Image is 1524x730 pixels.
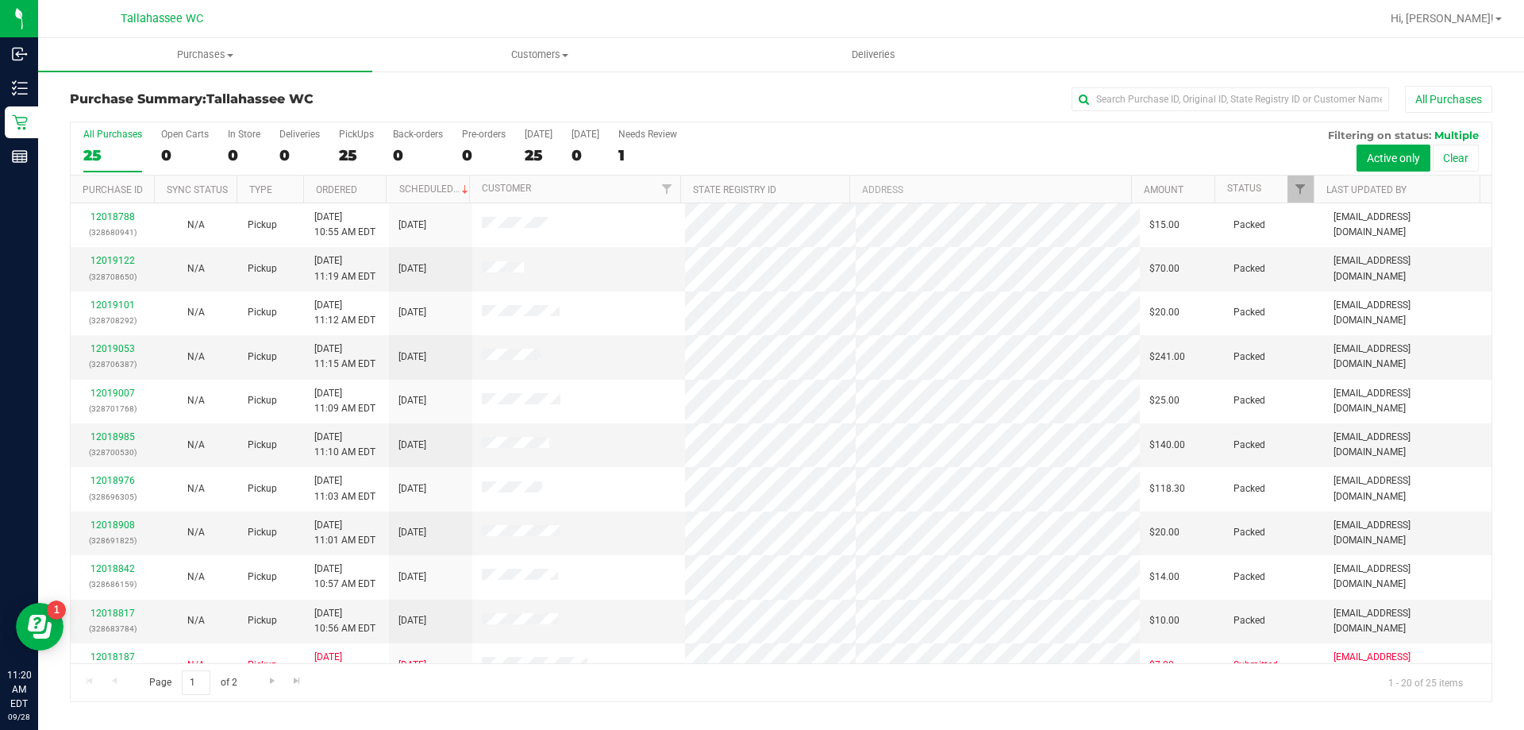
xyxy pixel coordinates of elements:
a: Customers [372,38,706,71]
div: All Purchases [83,129,142,140]
span: $70.00 [1149,261,1180,276]
span: Packed [1233,438,1265,453]
a: Sync Status [167,184,228,195]
span: $20.00 [1149,305,1180,320]
span: Packed [1233,393,1265,408]
button: Active only [1357,145,1430,172]
input: 1 [182,670,210,695]
span: Pickup [248,393,277,408]
span: [EMAIL_ADDRESS][DOMAIN_NAME] [1333,430,1482,460]
span: [DATE] 11:09 AM EDT [314,386,375,416]
span: $20.00 [1149,525,1180,540]
inline-svg: Inbound [12,46,28,62]
span: [DATE] 11:01 AM EDT [314,518,375,548]
span: Not Applicable [187,527,205,538]
div: In Store [228,129,260,140]
span: Packed [1233,218,1265,233]
span: Not Applicable [187,659,205,670]
span: 1 - 20 of 25 items [1376,670,1476,694]
p: 11:20 AM EDT [7,668,31,711]
input: Search Purchase ID, Original ID, State Registry ID or Customer Name... [1072,87,1389,111]
button: N/A [187,261,205,276]
span: Not Applicable [187,307,205,318]
th: Address [849,176,1131,203]
p: (328680941) [80,225,144,240]
span: Pickup [248,350,277,365]
span: Not Applicable [187,219,205,230]
div: 0 [161,146,209,164]
span: Tallahassee WC [121,12,203,25]
button: N/A [187,305,205,320]
span: [DATE] 11:03 AM EDT [314,473,375,504]
h3: Purchase Summary: [70,92,544,106]
span: Deliveries [830,48,917,62]
span: [DATE] [398,438,426,453]
button: N/A [187,570,205,585]
span: $140.00 [1149,438,1185,453]
span: Packed [1233,570,1265,585]
span: Multiple [1434,129,1479,141]
span: [EMAIL_ADDRESS][DOMAIN_NAME] [1333,650,1482,680]
span: Pickup [248,613,277,628]
div: 1 [618,146,677,164]
inline-svg: Inventory [12,80,28,96]
span: [DATE] 10:56 AM EDT [314,606,375,636]
p: 09/28 [7,711,31,723]
button: N/A [187,658,205,673]
a: Scheduled [399,183,471,195]
span: [DATE] [398,613,426,628]
a: Go to the next page [260,670,283,692]
span: Page of 2 [136,670,250,695]
inline-svg: Reports [12,149,28,164]
span: Pickup [248,305,277,320]
span: Purchases [38,48,372,62]
span: Not Applicable [187,351,205,362]
a: 12018817 [90,608,135,619]
span: [DATE] [398,525,426,540]
a: 12018788 [90,211,135,222]
a: 12018187 [90,651,135,662]
button: N/A [187,393,205,408]
iframe: Resource center [16,603,63,651]
div: [DATE] [525,129,552,140]
span: Packed [1233,525,1265,540]
span: [EMAIL_ADDRESS][DOMAIN_NAME] [1333,210,1482,240]
span: [DATE] 11:12 AM EDT [314,298,375,328]
span: [EMAIL_ADDRESS][DOMAIN_NAME] [1333,473,1482,504]
div: 0 [571,146,599,164]
div: Back-orders [393,129,443,140]
span: [DATE] 10:55 AM EDT [314,210,375,240]
span: [EMAIL_ADDRESS][DOMAIN_NAME] [1333,386,1482,416]
span: $118.30 [1149,481,1185,496]
div: 0 [228,146,260,164]
span: Submitted [1233,658,1278,673]
a: 12019122 [90,255,135,266]
inline-svg: Retail [12,114,28,130]
span: [EMAIL_ADDRESS][DOMAIN_NAME] [1333,298,1482,328]
span: Pickup [248,481,277,496]
p: (328708292) [80,313,144,328]
div: Open Carts [161,129,209,140]
span: [DATE] [398,261,426,276]
span: [EMAIL_ADDRESS][DOMAIN_NAME] [1333,342,1482,372]
span: [DATE] 10:57 AM EDT [314,562,375,592]
button: N/A [187,350,205,365]
span: [DATE] [398,393,426,408]
div: 25 [339,146,374,164]
a: Filter [654,176,680,203]
div: 0 [462,146,506,164]
p: (328686159) [80,577,144,592]
div: 0 [393,146,443,164]
span: Packed [1233,305,1265,320]
a: Deliveries [706,38,1041,71]
a: 12018908 [90,519,135,531]
span: $14.00 [1149,570,1180,585]
a: Customer [482,183,531,194]
button: Clear [1433,145,1479,172]
a: 12019101 [90,299,135,311]
span: Packed [1233,613,1265,628]
span: Packed [1233,481,1265,496]
a: Type [249,184,272,195]
span: [EMAIL_ADDRESS][DOMAIN_NAME] [1333,562,1482,592]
